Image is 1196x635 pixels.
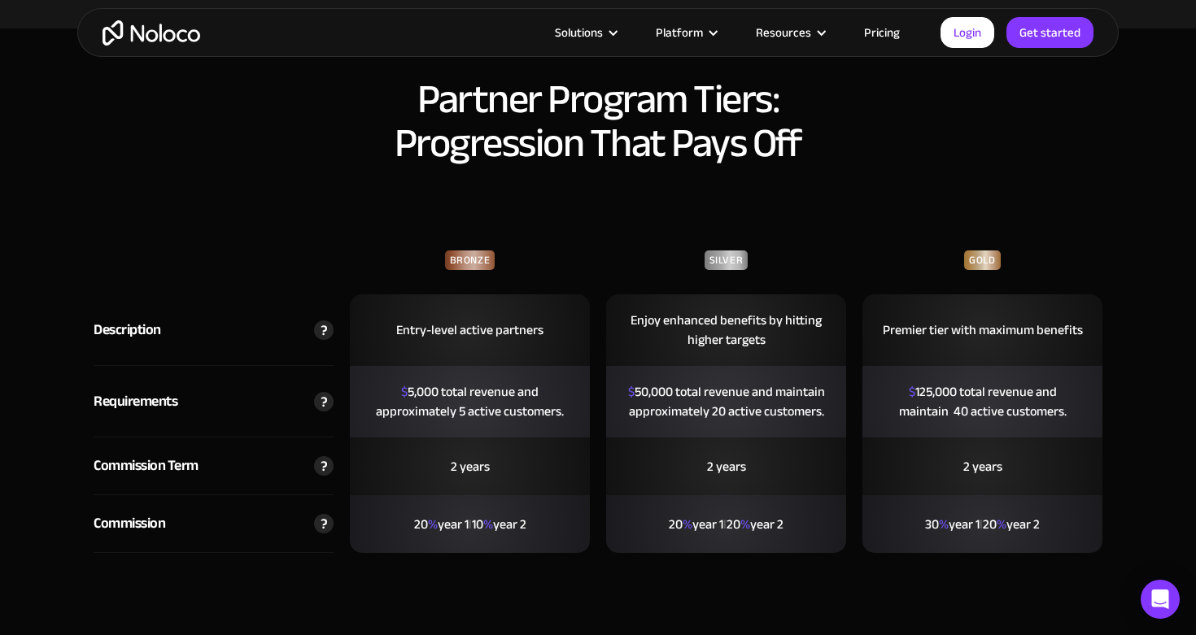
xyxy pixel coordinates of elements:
div: Open Intercom Messenger [1141,580,1180,619]
span: % [428,512,438,537]
div: 2 years [695,441,758,493]
span: [DEMOGRAPHIC_DATA] [515,510,618,532]
span: I don't work with any other vendors [515,400,683,422]
input: Airtable [500,426,511,437]
span: $ [909,380,915,404]
div: Premier tier with maximum benefits [871,304,1095,356]
div: Commission Term [94,454,199,478]
input: Client portal development [4,492,15,502]
div: 20 year 1 10 year 2 [402,498,539,550]
div: Requirements [94,389,177,414]
div: Silver [705,250,749,270]
div: Solutions [535,22,635,43]
div: Commission [94,511,165,536]
span: l [469,512,472,537]
input: Make [500,536,511,546]
input: I don't work with any other vendors [500,404,511,415]
span: Softr [515,444,539,466]
span: $ [401,380,408,404]
input: Database design [4,470,15,481]
input: Stacker [500,492,511,502]
a: Pricing [844,22,920,43]
input: Other [4,514,15,524]
div: 125,000 total revenue and maintain 40 active customers. [887,366,1079,437]
span: $ [628,380,635,404]
span: l [980,512,983,537]
span: l [723,512,727,537]
div: 2 years [439,441,502,493]
div: 5,000 total revenue and approximately 5 active customers. [350,366,590,437]
div: Resources [735,22,844,43]
input: Zapier [500,558,511,568]
span: Glide [515,466,539,488]
span: % [483,512,493,537]
span: Client portal development [19,488,143,510]
span: % [683,512,692,537]
span: % [997,512,1006,537]
a: Get started [1006,17,1093,48]
input: Softr [500,448,511,459]
span: Retool [515,598,546,620]
div: Platform [656,22,703,43]
div: 20 year 1 20 year 2 [657,498,796,550]
input: Glide [500,470,511,481]
span: Make [515,532,540,554]
div: 2 years [951,441,1015,493]
span: % [939,512,949,537]
input: Business process automation [4,426,15,437]
span: % [740,512,750,537]
h2: Partner Program Tiers: Progression That Pays Off [94,77,1102,165]
div: Gold [964,250,1001,270]
div: Resources [756,22,811,43]
div: Enjoy enhanced benefits by hitting higher targets [606,294,846,366]
span: Other [19,510,46,532]
input: [DEMOGRAPHIC_DATA] [500,514,511,524]
div: 30 year 1 20 year 2 [913,498,1052,550]
div: Description [94,318,161,342]
input: Internal tool development [4,404,15,415]
span: Stacker [515,488,552,510]
input: Fillout [500,580,511,590]
div: Platform [635,22,735,43]
span: Do you currently partner with any of the following tools? [496,374,763,396]
input: Retool [500,602,511,612]
span: AI Powered Worklows [19,444,120,466]
input: AI Powered Worklows [4,448,15,459]
a: home [103,20,200,46]
div: Entry-level active partners [384,304,556,356]
span: Database design [19,466,98,488]
input: WeWeb [500,624,511,634]
div: 50,000 total revenue and maintain approximately 20 active customers. [606,366,846,437]
a: Login [941,17,994,48]
div: Solutions [555,22,603,43]
span: Internal tool development [19,400,142,422]
span: Zapier [515,554,545,576]
div: Bronze [445,250,495,270]
span: Airtable [515,422,553,444]
span: Business process automation [19,422,156,444]
span: Fillout [515,576,544,598]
